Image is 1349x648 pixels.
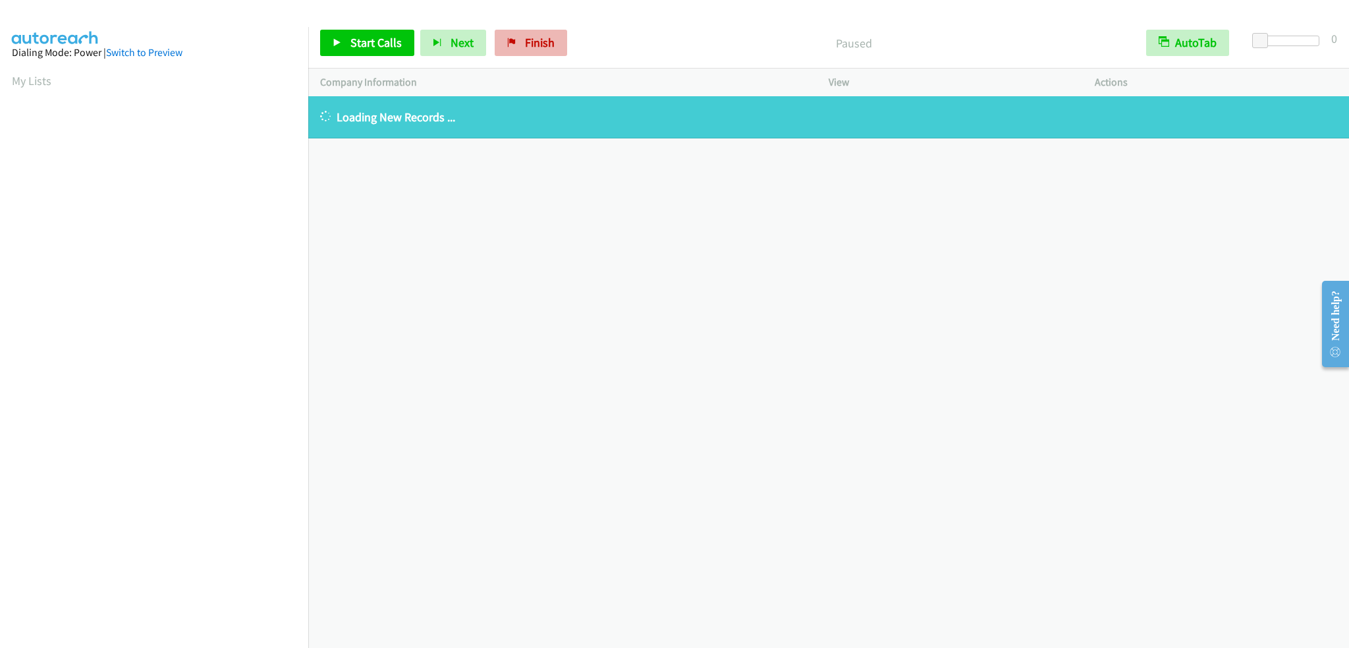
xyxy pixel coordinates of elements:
[12,73,51,88] a: My Lists
[320,108,1337,126] p: Loading New Records ...
[1146,30,1229,56] button: AutoTab
[829,74,1071,90] p: View
[350,35,402,50] span: Start Calls
[1259,36,1319,46] div: Delay between calls (in seconds)
[320,30,414,56] a: Start Calls
[420,30,486,56] button: Next
[1311,272,1349,376] iframe: Resource Center
[12,45,296,61] div: Dialing Mode: Power |
[585,34,1122,52] p: Paused
[106,46,182,59] a: Switch to Preview
[495,30,567,56] a: Finish
[320,74,805,90] p: Company Information
[1095,74,1337,90] p: Actions
[451,35,474,50] span: Next
[525,35,555,50] span: Finish
[1331,30,1337,47] div: 0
